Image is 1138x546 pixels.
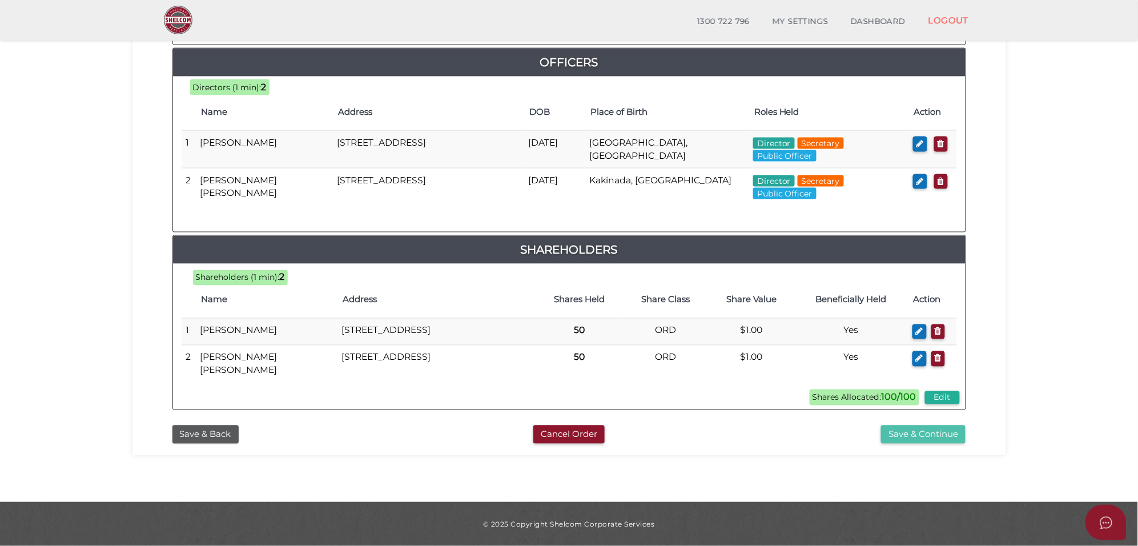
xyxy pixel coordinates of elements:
span: Secretary [798,175,844,187]
td: Yes [794,318,908,346]
h4: Address [343,295,530,305]
td: [PERSON_NAME] [PERSON_NAME] [196,346,337,383]
h4: Address [338,107,518,117]
td: ORD [623,318,709,346]
td: [STREET_ADDRESS] [337,318,536,346]
td: ORD [623,346,709,383]
h4: Beneficially Held [800,295,902,305]
b: 2 [280,272,285,283]
h4: Action [914,107,951,117]
td: 1 [182,131,196,168]
h4: DOB [529,107,579,117]
span: Secretary [798,138,844,149]
div: © 2025 Copyright Shelcom Corporate Services [141,519,998,529]
td: [DATE] [524,168,585,205]
span: Director [753,138,795,149]
button: Edit [925,391,960,404]
td: 2 [182,346,196,383]
a: Shareholders [173,241,966,259]
h4: Action [914,295,951,305]
b: 100/100 [882,392,916,403]
span: Public Officer [753,150,817,162]
b: 50 [574,352,585,363]
button: Save & Back [172,425,239,444]
button: Save & Continue [881,425,966,444]
a: 1300 722 796 [686,10,761,33]
span: Director [753,175,795,187]
b: 2 [262,82,267,93]
td: Yes [794,346,908,383]
td: [STREET_ADDRESS] [337,346,536,383]
td: [STREET_ADDRESS] [332,131,524,168]
a: Officers [173,53,966,71]
b: 50 [574,325,585,336]
span: Public Officer [753,188,817,199]
h4: Share Value [714,295,789,305]
a: DASHBOARD [839,10,917,33]
td: [STREET_ADDRESS] [332,168,524,205]
button: Cancel Order [533,425,605,444]
h4: Shares Held [542,295,617,305]
td: 2 [182,168,196,205]
td: [PERSON_NAME] [196,131,333,168]
h4: Name [202,295,332,305]
td: Kakinada, [GEOGRAPHIC_DATA] [585,168,749,205]
h4: Share Class [629,295,703,305]
td: [DATE] [524,131,585,168]
a: LOGOUT [917,9,980,32]
h4: Roles Held [754,107,903,117]
td: [PERSON_NAME] [196,318,337,346]
td: [PERSON_NAME] [PERSON_NAME] [196,168,333,205]
h4: Name [202,107,327,117]
span: Shareholders (1 min): [196,272,280,283]
a: MY SETTINGS [761,10,840,33]
span: Directors (1 min): [193,82,262,93]
td: $1.00 [709,346,794,383]
td: 1 [182,318,196,346]
h4: Place of Birth [590,107,743,117]
button: Open asap [1085,505,1127,540]
td: [GEOGRAPHIC_DATA], [GEOGRAPHIC_DATA] [585,131,749,168]
span: Shares Allocated: [810,390,919,406]
td: $1.00 [709,318,794,346]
